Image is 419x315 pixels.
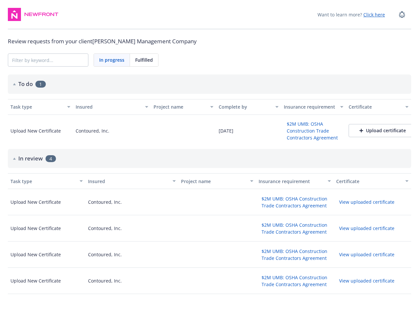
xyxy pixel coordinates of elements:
[334,173,411,189] button: Certificate
[10,251,61,258] div: Upload New Certificate
[259,272,331,289] button: $2M UMB: OSHA Construction Trade Contractors Agreement
[181,178,246,185] div: Project name
[395,8,409,21] a: Report a Bug
[99,56,124,63] span: In progress
[10,127,61,134] div: Upload New Certificate
[281,99,346,115] button: Insurance requirement
[88,178,169,185] div: Insured
[18,80,33,88] h2: To do
[24,11,59,18] img: Newfront Logo
[88,199,122,205] div: Contoured, Inc.
[35,81,46,88] span: 1
[46,155,56,162] span: 4
[336,197,397,207] button: View uploaded certificate
[8,37,411,46] div: Review requests from your client [PERSON_NAME] Management Company
[259,178,324,185] div: Insurance requirement
[259,194,331,211] button: $2M UMB: OSHA Construction Trade Contractors Agreement
[10,199,61,205] div: Upload New Certificate
[154,103,206,110] div: Project name
[219,103,271,110] div: Complete by
[349,103,401,110] div: Certificate
[10,225,61,232] div: Upload New Certificate
[10,178,76,185] div: Task type
[349,124,417,137] button: Upload certificate
[85,173,178,189] button: Insured
[336,178,401,185] div: Certificate
[8,173,85,189] button: Task type
[336,223,397,233] button: View uploaded certificate
[219,127,233,134] div: [DATE]
[76,127,109,134] div: Contoured, Inc.
[8,54,88,66] input: Filter by keyword...
[336,276,397,286] button: View uploaded certificate
[76,103,141,110] div: Insured
[216,99,281,115] button: Complete by
[284,119,344,143] button: $2M UMB: OSHA Construction Trade Contractors Agreement
[10,277,61,284] div: Upload New Certificate
[259,246,331,263] button: $2M UMB: OSHA Construction Trade Contractors Agreement
[359,127,406,134] div: Upload certificate
[18,154,43,163] h2: In review
[151,99,216,115] button: Project name
[336,249,397,260] button: View uploaded certificate
[318,11,385,18] span: Want to learn more?
[259,220,331,237] button: $2M UMB: OSHA Construction Trade Contractors Agreement
[88,251,122,258] div: Contoured, Inc.
[256,173,334,189] button: Insurance requirement
[135,56,153,63] span: Fulfilled
[10,103,63,110] div: Task type
[8,8,21,21] img: navigator-logo.svg
[363,11,385,18] a: Click here
[73,99,151,115] button: Insured
[178,173,256,189] button: Project name
[88,277,122,284] div: Contoured, Inc.
[346,99,411,115] button: Certificate
[284,103,337,110] div: Insurance requirement
[88,225,122,232] div: Contoured, Inc.
[8,99,73,115] button: Task type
